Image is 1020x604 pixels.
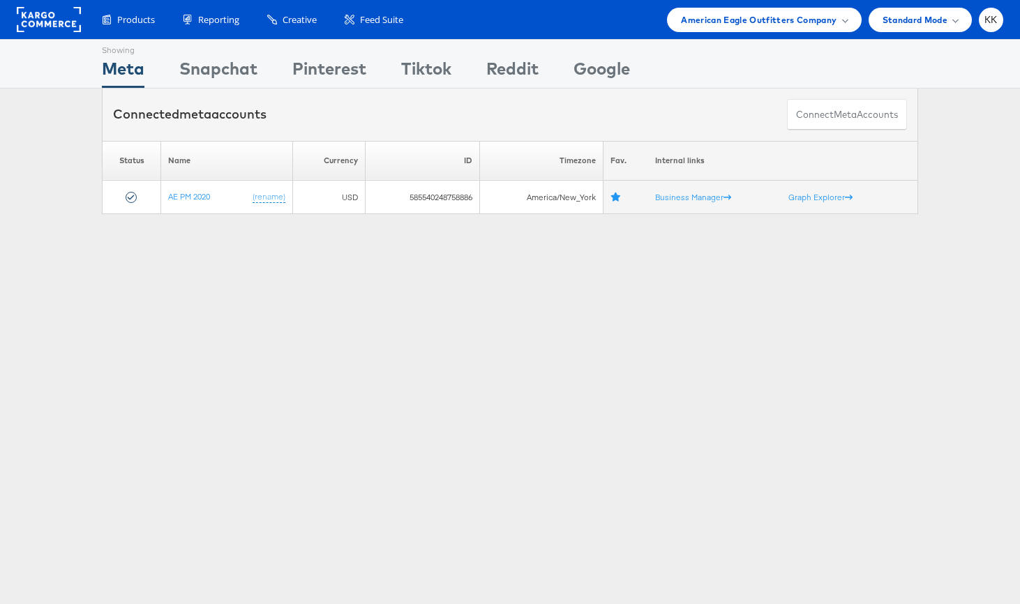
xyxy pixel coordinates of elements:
span: American Eagle Outfitters Company [681,13,837,27]
td: USD [293,181,365,214]
div: Meta [102,56,144,88]
button: ConnectmetaAccounts [787,99,907,130]
th: ID [365,141,479,181]
th: Timezone [479,141,603,181]
span: Creative [283,13,317,27]
a: Business Manager [655,192,731,202]
span: KK [984,15,998,24]
div: Snapchat [179,56,257,88]
span: Products [117,13,155,27]
a: (rename) [253,191,285,203]
th: Name [161,141,293,181]
span: meta [834,108,857,121]
th: Currency [293,141,365,181]
a: AE PM 2020 [168,191,210,202]
td: America/New_York [479,181,603,214]
div: Connected accounts [113,105,267,123]
div: Google [573,56,630,88]
span: Reporting [198,13,239,27]
div: Tiktok [401,56,451,88]
span: Standard Mode [883,13,947,27]
span: meta [179,106,211,122]
div: Showing [102,40,144,56]
th: Status [103,141,161,181]
a: Graph Explorer [788,192,853,202]
span: Feed Suite [360,13,403,27]
td: 585540248758886 [365,181,479,214]
div: Pinterest [292,56,366,88]
div: Reddit [486,56,539,88]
